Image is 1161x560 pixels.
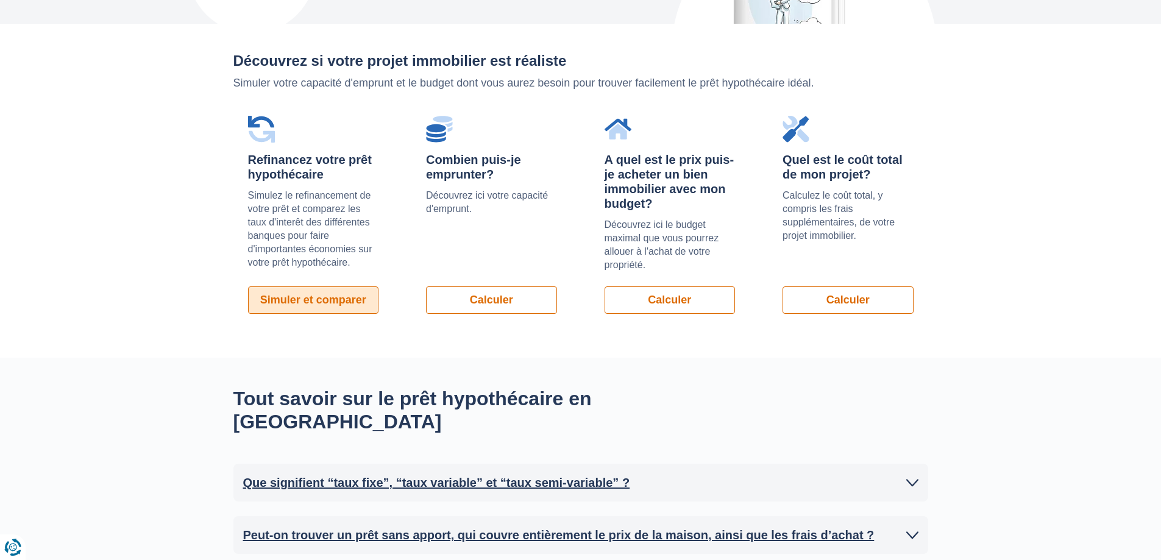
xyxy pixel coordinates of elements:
img: Refinancez votre prêt hypothécaire [248,116,275,143]
img: Combien puis-je emprunter? [426,116,453,143]
p: Simuler votre capacité d'emprunt et le budget dont vous aurez besoin pour trouver facilement le p... [233,76,928,91]
h2: Peut-on trouver un prêt sans apport, qui couvre entièrement le prix de la maison, ainsi que les f... [243,526,875,544]
a: Calculer [426,286,557,314]
div: A quel est le prix puis-je acheter un bien immobilier avec mon budget? [605,152,736,211]
h2: Que signifient “taux fixe”, “taux variable” et “taux semi-variable” ? [243,473,630,492]
p: Calculez le coût total, y compris les frais supplémentaires, de votre projet immobilier. [783,189,914,243]
a: Simuler et comparer [248,286,379,314]
div: Combien puis-je emprunter? [426,152,557,182]
div: Refinancez votre prêt hypothécaire [248,152,379,182]
h2: Tout savoir sur le prêt hypothécaire en [GEOGRAPHIC_DATA] [233,387,691,434]
p: Simulez le refinancement de votre prêt et comparez les taux d'interêt des différentes banques pou... [248,189,379,269]
a: Que signifient “taux fixe”, “taux variable” et “taux semi-variable” ? [243,473,918,492]
img: Quel est le coût total de mon projet? [783,116,809,143]
img: A quel est le prix puis-je acheter un bien immobilier avec mon budget? [605,116,631,143]
p: Découvrez ici votre capacité d'emprunt. [426,189,557,216]
p: Découvrez ici le budget maximal que vous pourrez allouer à l'achat de votre propriété. [605,218,736,272]
a: Peut-on trouver un prêt sans apport, qui couvre entièrement le prix de la maison, ainsi que les f... [243,526,918,544]
a: Calculer [783,286,914,314]
div: Quel est le coût total de mon projet? [783,152,914,182]
h2: Découvrez si votre projet immobilier est réaliste [233,53,928,69]
a: Calculer [605,286,736,314]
